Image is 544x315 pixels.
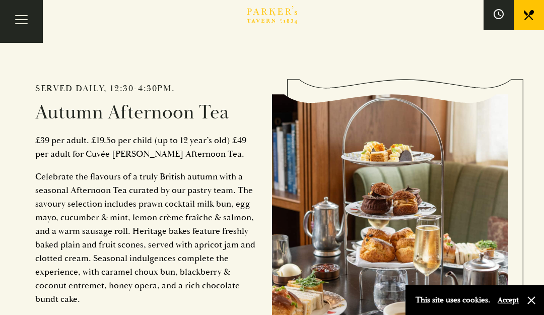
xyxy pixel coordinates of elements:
p: £39 per adult. £19.5o per child (up to 12 year’s old) £49 per adult for Cuvée [PERSON_NAME] After... [35,134,257,161]
p: This site uses cookies. [416,293,490,307]
p: Celebrate the flavours of a truly British autumn with a seasonal Afternoon Tea curated by our pas... [35,170,257,306]
h2: Served daily, 12:30-4:30pm. [35,83,257,94]
h2: Autumn Afternoon Tea [35,101,257,124]
button: Accept [498,295,519,305]
button: Close and accept [526,295,536,305]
